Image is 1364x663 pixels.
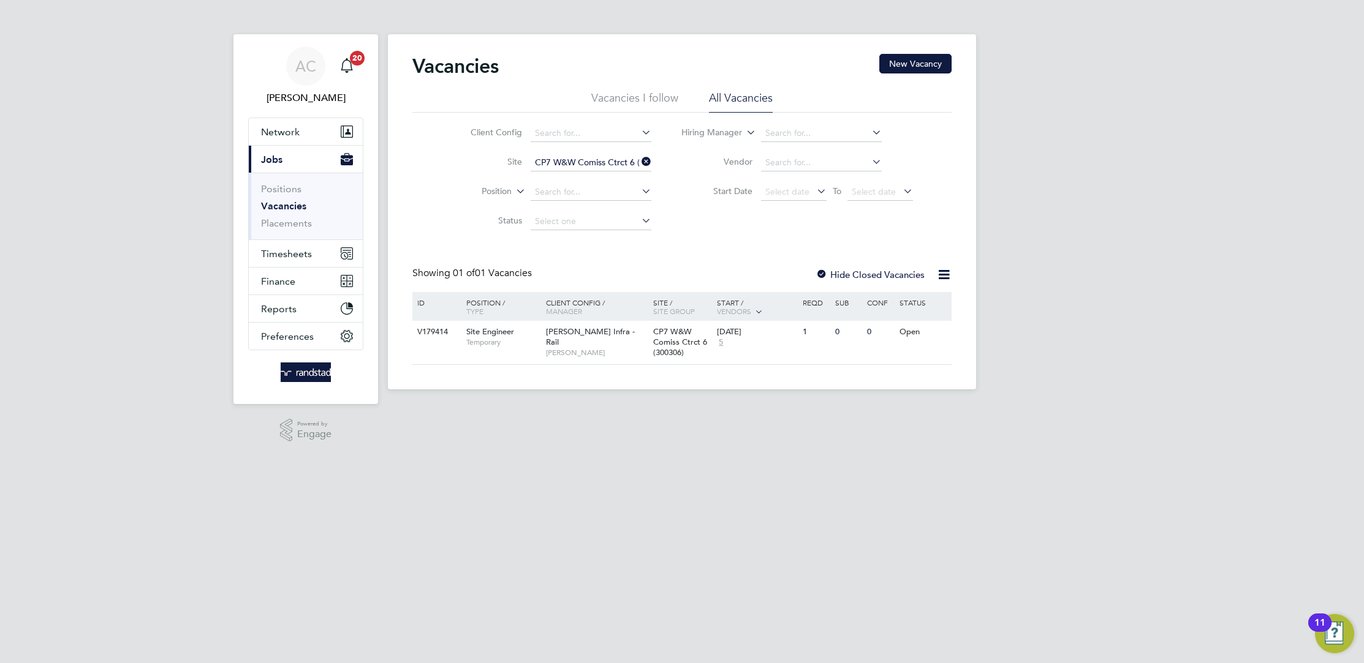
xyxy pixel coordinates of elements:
div: 11 [1314,623,1325,639]
div: Status [896,292,950,313]
h2: Vacancies [412,54,499,78]
span: [PERSON_NAME] [546,348,647,358]
span: Audwin Cheung [248,91,363,105]
span: Type [466,306,483,316]
div: 0 [864,321,896,343]
label: Vendor [682,156,752,167]
div: Site / [650,292,714,321]
span: Reports [261,303,297,315]
a: AC[PERSON_NAME] [248,47,363,105]
input: Search for... [531,184,651,201]
div: Conf [864,292,896,313]
nav: Main navigation [233,34,378,404]
label: Site [452,156,522,167]
label: Hide Closed Vacancies [816,269,925,280]
span: Timesheets [261,248,312,260]
span: 5 [717,337,725,348]
span: Vendors [717,306,751,316]
span: Select date [765,186,809,197]
a: 20 [335,47,359,86]
input: Search for... [531,154,651,171]
button: Network [249,118,363,145]
span: Finance [261,275,295,287]
span: Preferences [261,331,314,342]
input: Select one [531,213,651,230]
span: Engage [297,429,332,440]
a: Go to home page [248,362,363,382]
button: Open Resource Center, 11 new notifications [1315,614,1354,653]
label: Hiring Manager [672,127,742,139]
input: Search for... [531,125,651,142]
div: [DATE] [717,327,797,337]
div: Client Config / [543,292,650,321]
a: Powered byEngage [280,419,332,442]
span: [PERSON_NAME] Infra - Rail [546,326,635,347]
span: Powered by [297,419,332,429]
img: randstad-logo-retina.png [281,362,332,382]
span: Site Engineer [466,326,514,337]
a: Vacancies [261,200,306,212]
button: Finance [249,268,363,294]
span: CP7 W&W Comiss Ctrct 6 (300306) [653,326,707,358]
div: Reqd [800,292,832,313]
button: Preferences [249,323,363,350]
div: Start / [714,292,800,323]
button: New Vacancy [879,54,952,73]
span: Jobs [261,154,282,165]
button: Jobs [249,146,363,173]
span: Site Group [653,306,695,316]
div: Position / [457,292,543,321]
span: 20 [350,51,365,66]
div: ID [414,292,457,313]
span: AC [295,58,316,74]
label: Status [452,215,522,226]
span: 01 of [453,267,475,279]
button: Timesheets [249,240,363,267]
div: 0 [832,321,864,343]
input: Search for... [761,125,882,142]
input: Search for... [761,154,882,171]
span: Manager [546,306,582,316]
div: Jobs [249,173,363,239]
div: Sub [832,292,864,313]
a: Placements [261,217,312,229]
span: 01 Vacancies [453,267,532,279]
label: Position [441,185,512,198]
li: Vacancies I follow [591,91,678,113]
div: 1 [800,321,832,343]
a: Positions [261,183,301,195]
button: Reports [249,295,363,322]
span: Select date [852,186,896,197]
label: Start Date [682,185,752,197]
span: To [829,183,845,199]
div: V179414 [414,321,457,343]
label: Client Config [452,127,522,138]
span: Network [261,126,300,138]
div: Showing [412,267,534,280]
li: All Vacancies [709,91,773,113]
div: Open [896,321,950,343]
span: Temporary [466,337,540,347]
